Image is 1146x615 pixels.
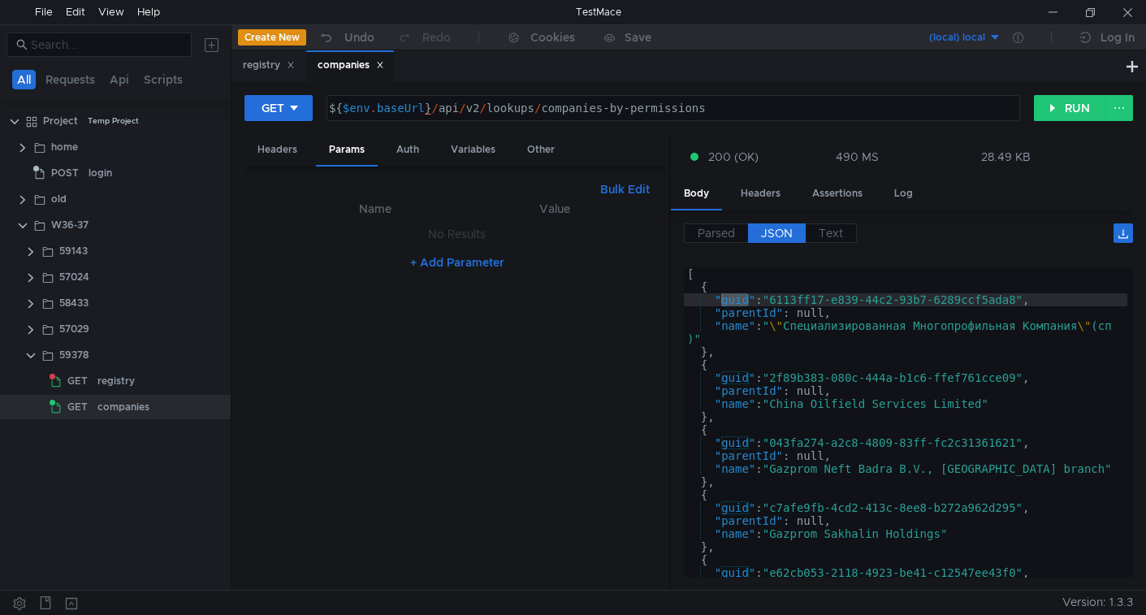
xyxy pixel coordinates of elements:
[386,25,462,50] button: Redo
[105,70,134,89] button: Api
[139,70,188,89] button: Scripts
[404,253,511,272] button: + Add Parameter
[88,109,139,133] div: Temp Project
[514,135,568,165] div: Other
[283,199,466,219] th: Name
[344,28,374,47] div: Undo
[671,179,722,210] div: Body
[761,226,793,240] span: JSON
[59,317,89,341] div: 57029
[530,28,575,47] div: Cookies
[318,57,384,74] div: companies
[1062,591,1133,614] span: Version: 1.3.3
[59,291,89,315] div: 58433
[97,369,135,393] div: registry
[59,265,89,289] div: 57024
[799,179,876,209] div: Assertions
[244,95,313,121] button: GET
[1101,28,1135,47] div: Log In
[929,30,985,45] div: (local) local
[51,187,67,211] div: old
[819,226,843,240] span: Text
[383,135,432,165] div: Auth
[243,57,295,74] div: registry
[306,25,386,50] button: Undo
[708,148,759,166] span: 200 (OK)
[31,36,182,54] input: Search...
[51,135,78,159] div: home
[51,161,79,185] span: POST
[12,70,36,89] button: All
[625,32,651,43] div: Save
[889,24,1001,50] button: (local) local
[43,109,78,133] div: Project
[981,149,1031,164] div: 28.49 KB
[422,28,451,47] div: Redo
[698,226,735,240] span: Parsed
[836,149,879,164] div: 490 MS
[438,135,508,165] div: Variables
[728,179,794,209] div: Headers
[881,179,926,209] div: Log
[238,29,306,45] button: Create New
[97,395,149,419] div: companies
[262,99,284,117] div: GET
[428,227,486,241] nz-embed-empty: No Results
[467,199,643,219] th: Value
[67,395,88,419] span: GET
[316,135,378,167] div: Params
[67,369,88,393] span: GET
[1034,95,1106,121] button: RUN
[59,239,88,263] div: 59143
[41,70,100,89] button: Requests
[244,135,310,165] div: Headers
[51,213,89,237] div: W36-37
[89,161,112,185] div: login
[594,180,656,199] button: Bulk Edit
[59,343,89,367] div: 59378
